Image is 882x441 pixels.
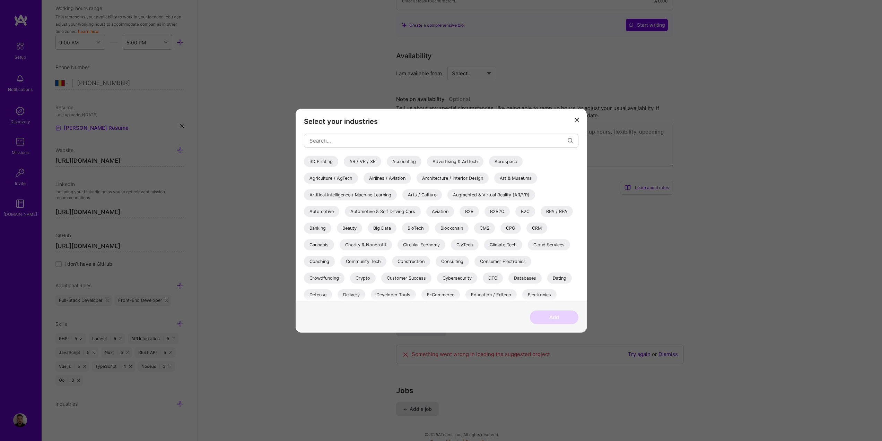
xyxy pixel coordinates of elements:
div: E-Commerce [421,289,460,300]
div: BioTech [402,222,429,234]
div: B2B [460,206,479,217]
div: 3D Printing [304,156,338,167]
div: Artifical Intelligence / Machine Learning [304,189,397,200]
div: modal [296,109,587,332]
div: DTC [483,272,503,283]
div: Charity & Nonprofit [340,239,392,250]
div: Aerospace [489,156,523,167]
div: Cannabis [304,239,334,250]
div: Art & Museums [494,172,537,184]
div: Coaching [304,256,335,267]
div: Aviation [426,206,454,217]
div: Automotive [304,206,339,217]
div: Customer Success [381,272,431,283]
div: Beauty [337,222,362,234]
div: Agriculture / AgTech [304,172,358,184]
div: CPG [500,222,521,234]
div: Accounting [387,156,421,167]
div: Defense [304,289,332,300]
div: Electronics [522,289,557,300]
div: Consulting [436,256,469,267]
div: Cloud Services [528,239,570,250]
h3: Select your industries [304,117,578,125]
div: Dating [547,272,572,283]
div: Developer Tools [371,289,416,300]
div: Banking [304,222,331,234]
input: Search... [309,132,568,150]
div: Cybersecurity [437,272,477,283]
div: CMS [474,222,495,234]
div: Advertising & AdTech [427,156,483,167]
i: icon Close [575,118,579,122]
div: Climate Tech [484,239,522,250]
div: Augmented & Virtual Reality (AR/VR) [447,189,535,200]
div: Education / Edtech [465,289,517,300]
div: CivTech [451,239,479,250]
div: CRM [526,222,547,234]
div: BPA / RPA [541,206,573,217]
div: Construction [392,256,430,267]
div: Crowdfunding [304,272,344,283]
div: B2B2C [484,206,510,217]
div: Circular Economy [398,239,445,250]
div: Crypto [350,272,376,283]
div: Delivery [338,289,365,300]
i: icon Search [568,138,573,143]
div: Consumer Electronics [474,256,531,267]
div: Automotive & Self Driving Cars [345,206,421,217]
div: Airlines / Aviation [364,172,411,184]
button: Add [530,310,578,324]
div: Big Data [368,222,396,234]
div: AR / VR / XR [344,156,381,167]
div: Databases [508,272,542,283]
div: Community Tech [340,256,386,267]
div: Blockchain [435,222,469,234]
div: B2C [515,206,535,217]
div: Arts / Culture [402,189,442,200]
div: Architecture / Interior Design [417,172,489,184]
